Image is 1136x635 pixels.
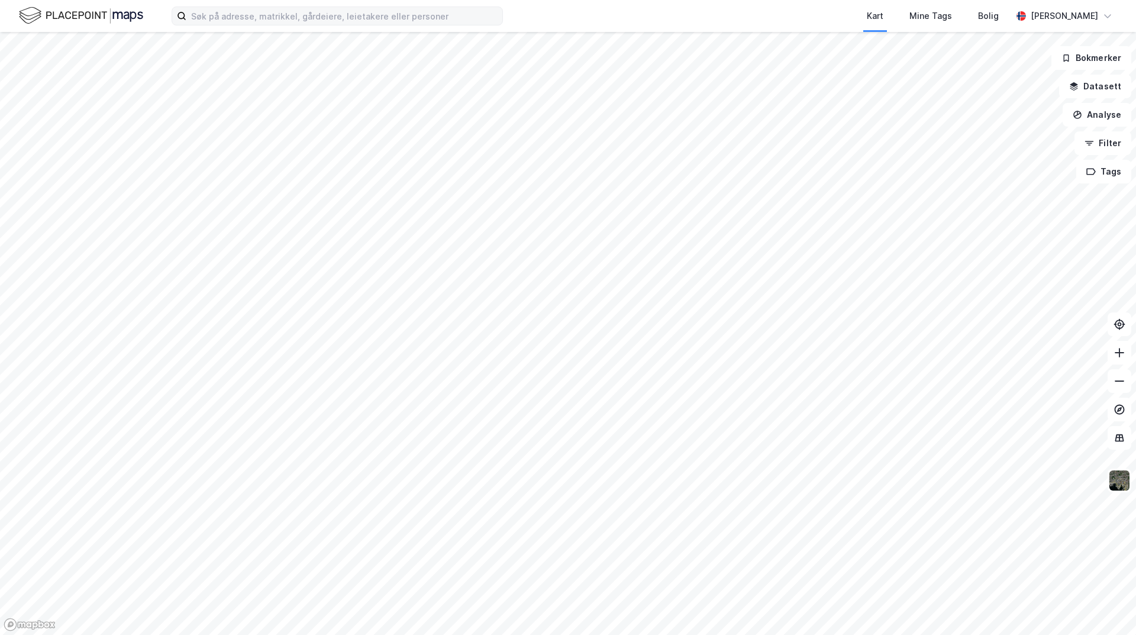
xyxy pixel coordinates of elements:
button: Analyse [1063,103,1131,127]
img: 9k= [1108,469,1131,492]
button: Filter [1074,131,1131,155]
button: Datasett [1059,75,1131,98]
div: Kart [867,9,883,23]
div: Kontrollprogram for chat [1077,578,1136,635]
img: logo.f888ab2527a4732fd821a326f86c7f29.svg [19,5,143,26]
input: Søk på adresse, matrikkel, gårdeiere, leietakere eller personer [186,7,502,25]
button: Bokmerker [1051,46,1131,70]
div: Bolig [978,9,999,23]
div: [PERSON_NAME] [1031,9,1098,23]
a: Mapbox homepage [4,618,56,631]
div: Mine Tags [909,9,952,23]
iframe: Chat Widget [1077,578,1136,635]
button: Tags [1076,160,1131,183]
